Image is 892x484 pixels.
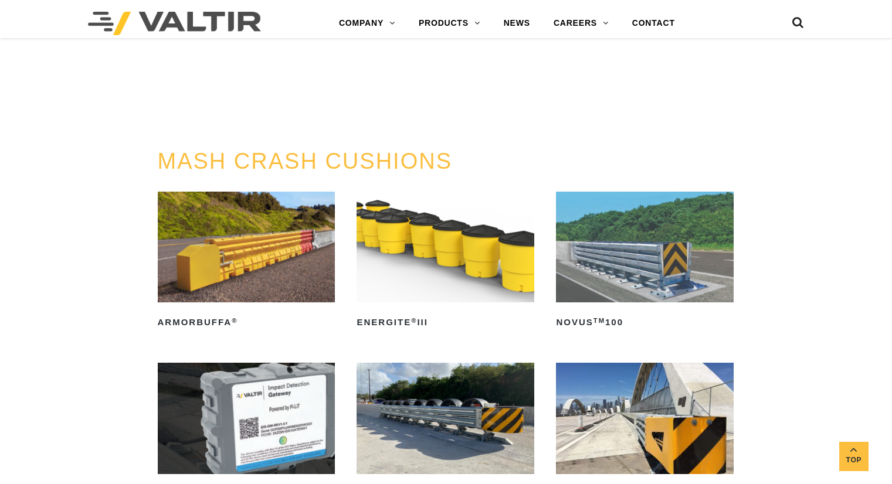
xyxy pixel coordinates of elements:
sup: TM [593,317,605,324]
a: PRODUCTS [407,12,492,35]
a: NOVUSTM100 [556,192,734,332]
a: CONTACT [620,12,687,35]
a: Top [839,442,869,471]
a: ArmorBuffa® [158,192,335,332]
h2: NOVUS 100 [556,313,734,332]
sup: ® [232,317,238,324]
a: COMPANY [327,12,407,35]
a: ENERGITE®III [357,192,534,332]
h2: ArmorBuffa [158,313,335,332]
a: CAREERS [542,12,620,35]
h2: ENERGITE III [357,313,534,332]
img: Valtir [88,12,261,35]
sup: ® [411,317,417,324]
a: MASH CRASH CUSHIONS [158,149,453,173]
span: Top [839,454,869,467]
a: NEWS [492,12,542,35]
